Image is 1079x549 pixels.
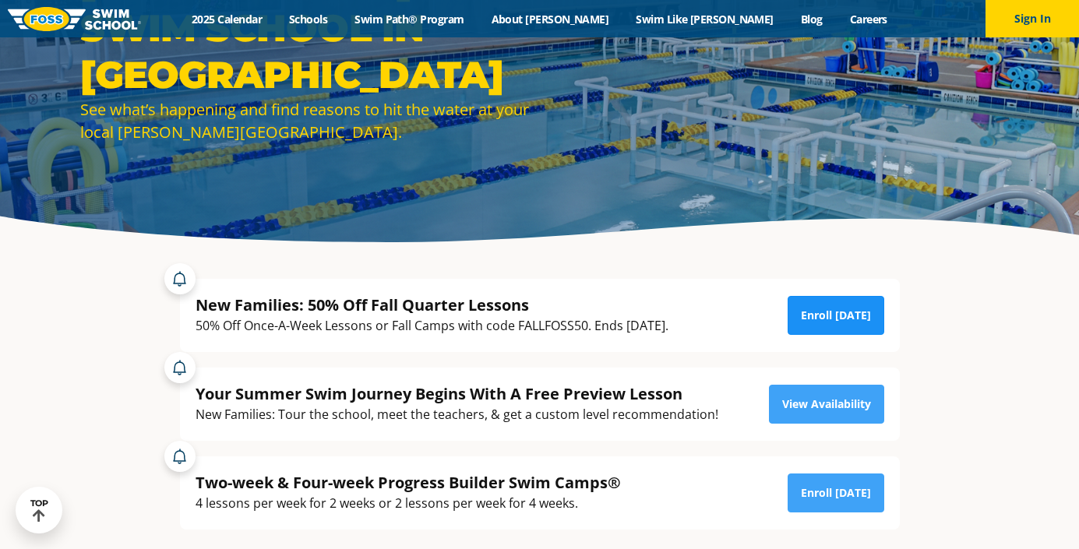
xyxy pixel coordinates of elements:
a: Blog [787,12,836,26]
div: 50% Off Once-A-Week Lessons or Fall Camps with code FALLFOSS50. Ends [DATE]. [196,315,668,336]
a: About [PERSON_NAME] [478,12,622,26]
a: Enroll [DATE] [788,473,884,512]
div: 4 lessons per week for 2 weeks or 2 lessons per week for 4 weeks. [196,493,621,514]
div: New Families: 50% Off Fall Quarter Lessons [196,294,668,315]
a: View Availability [769,385,884,424]
a: Schools [276,12,341,26]
a: 2025 Calendar [178,12,276,26]
div: Two-week & Four-week Progress Builder Swim Camps® [196,472,621,493]
div: Your Summer Swim Journey Begins With A Free Preview Lesson [196,383,718,404]
img: FOSS Swim School Logo [8,7,141,31]
a: Careers [836,12,901,26]
a: Swim Path® Program [341,12,478,26]
div: TOP [30,498,48,523]
div: New Families: Tour the school, meet the teachers, & get a custom level recommendation! [196,404,718,425]
a: Enroll [DATE] [788,296,884,335]
a: Swim Like [PERSON_NAME] [622,12,788,26]
div: See what’s happening and find reasons to hit the water at your local [PERSON_NAME][GEOGRAPHIC_DATA]. [80,98,532,143]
